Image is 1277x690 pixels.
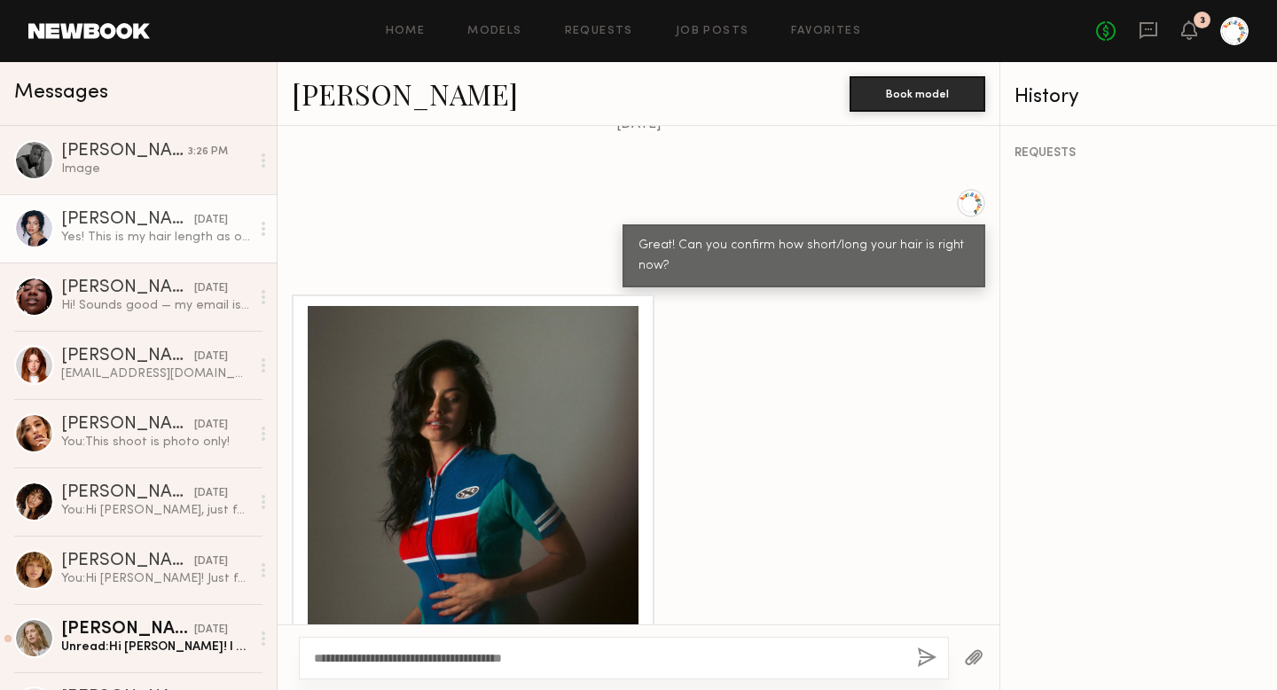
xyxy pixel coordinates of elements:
div: [PERSON_NAME] [61,416,194,434]
div: [DATE] [194,553,228,570]
a: Models [467,26,521,37]
div: Unread: Hi [PERSON_NAME]! I would love to be considered for the project! Thanks for reaching out [61,639,250,655]
div: 3 [1200,16,1205,26]
div: [PERSON_NAME] [61,143,188,161]
div: [PERSON_NAME] [61,621,194,639]
div: [PERSON_NAME] [61,553,194,570]
div: [DATE] [194,417,228,434]
div: REQUESTS [1015,147,1263,160]
a: Job Posts [676,26,749,37]
div: [PERSON_NAME] [61,484,194,502]
a: Favorites [791,26,861,37]
div: Hi! Sounds good — my email is [EMAIL_ADDRESS][DOMAIN_NAME] [61,297,250,314]
div: [PERSON_NAME] [61,348,194,365]
div: Great! Can you confirm how short/long your hair is right now? [638,236,969,277]
span: Messages [14,82,108,103]
div: History [1015,87,1263,107]
div: You: Hi [PERSON_NAME]! Just following up here! Let me know if you're interested, thank you! [61,570,250,587]
div: [DATE] [194,280,228,297]
div: [DATE] [194,349,228,365]
div: 3:26 PM [188,144,228,161]
div: [DATE] [194,622,228,639]
button: Book model [850,76,985,112]
a: Requests [565,26,633,37]
div: Yes! This is my hair length as of right now [61,229,250,246]
a: Home [386,26,426,37]
a: Book model [850,85,985,100]
div: [DATE] [194,212,228,229]
div: You: Hi [PERSON_NAME], just following up here! Let me know if you're interested, thank you! [61,502,250,519]
div: [DATE] [194,485,228,502]
div: Image [61,161,250,177]
div: [PERSON_NAME] [61,211,194,229]
div: [PERSON_NAME] [61,279,194,297]
div: You: This shoot is photo only! [61,434,250,451]
div: [EMAIL_ADDRESS][DOMAIN_NAME] [61,365,250,382]
a: [PERSON_NAME] [292,74,518,113]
